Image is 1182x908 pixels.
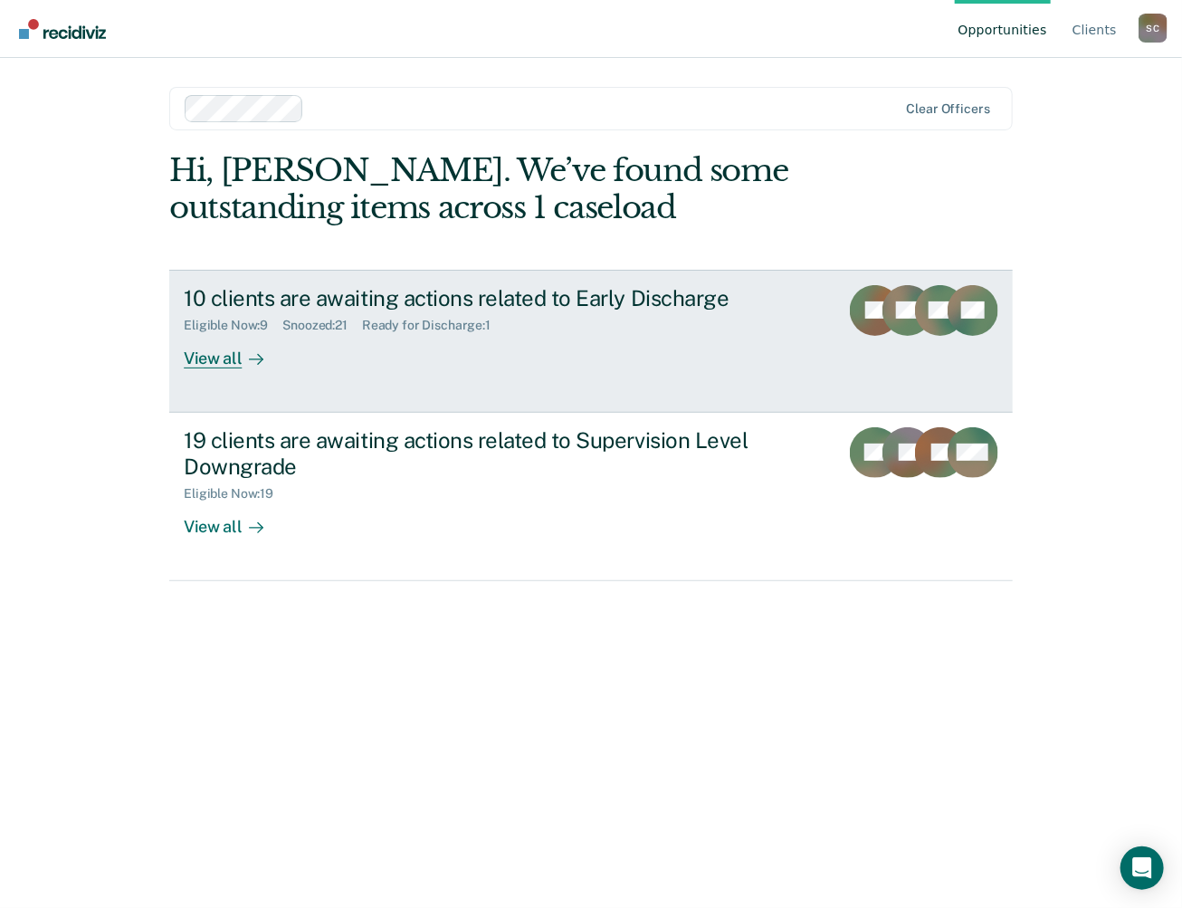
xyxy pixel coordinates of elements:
[184,502,285,537] div: View all
[1139,14,1168,43] button: Profile dropdown button
[362,318,505,333] div: Ready for Discharge : 1
[282,318,362,333] div: Snoozed : 21
[19,19,106,39] img: Recidiviz
[169,270,1013,413] a: 10 clients are awaiting actions related to Early DischargeEligible Now:9Snoozed:21Ready for Disch...
[169,413,1013,581] a: 19 clients are awaiting actions related to Supervision Level DowngradeEligible Now:19View all
[184,318,282,333] div: Eligible Now : 9
[184,427,819,480] div: 19 clients are awaiting actions related to Supervision Level Downgrade
[169,152,844,226] div: Hi, [PERSON_NAME]. We’ve found some outstanding items across 1 caseload
[184,333,285,368] div: View all
[907,101,990,117] div: Clear officers
[1139,14,1168,43] div: S C
[184,285,819,311] div: 10 clients are awaiting actions related to Early Discharge
[184,486,288,502] div: Eligible Now : 19
[1120,846,1164,890] div: Open Intercom Messenger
